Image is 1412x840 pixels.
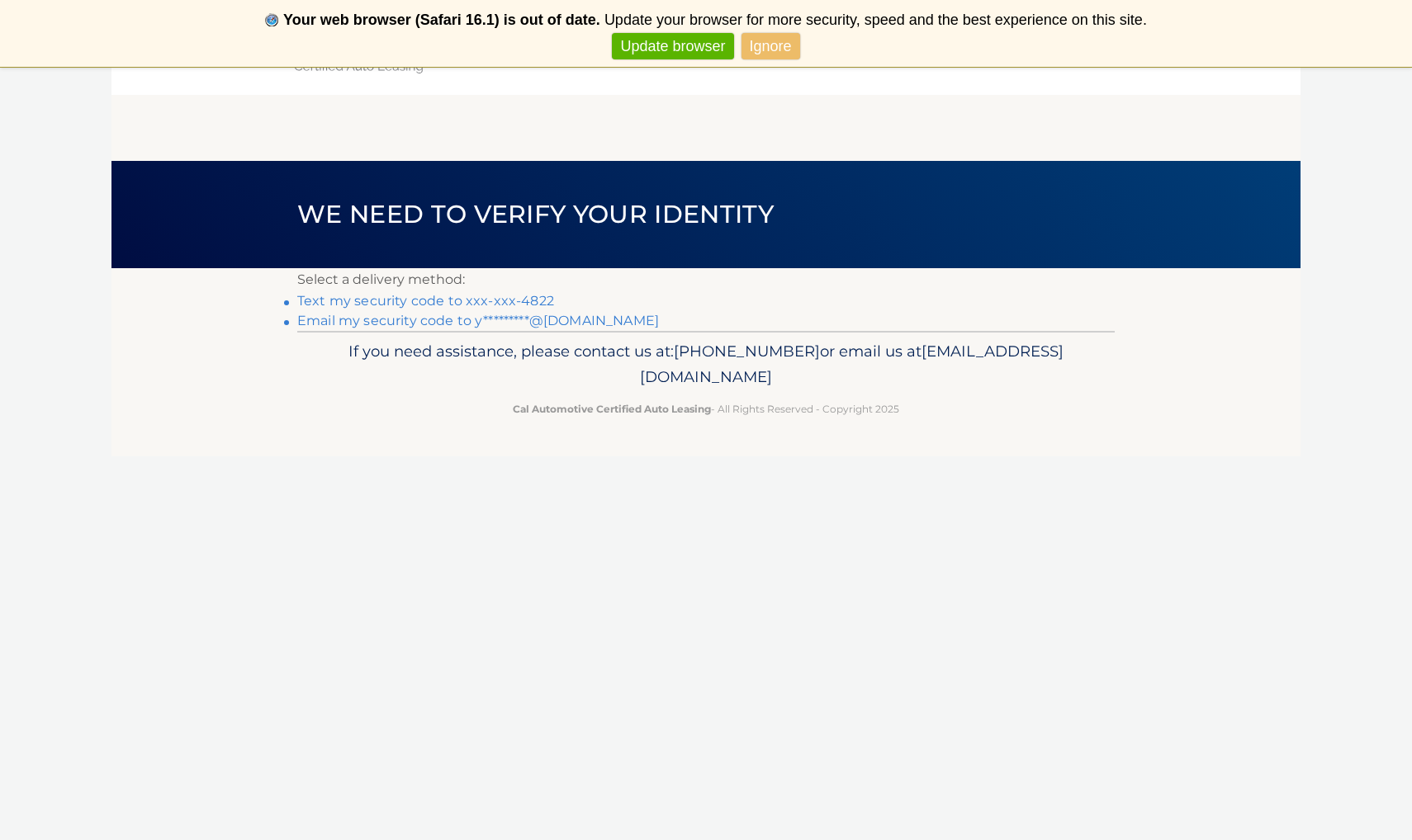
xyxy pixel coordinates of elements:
[308,338,1104,391] p: If you need assistance, please contact us at: or email us at
[513,403,711,415] strong: Cal Automotive Certified Auto Leasing
[308,400,1104,418] p: - All Rights Reserved - Copyright 2025
[297,199,774,229] span: We need to verify your identity
[297,313,659,328] a: Email my security code to y*********@[DOMAIN_NAME]
[742,33,800,60] a: Ignore
[283,12,600,28] b: Your web browser (Safari 16.1) is out of date.
[604,12,1147,28] span: Update your browser for more security, speed and the best experience on this site.
[297,268,1115,291] p: Select a delivery method:
[612,33,733,60] a: Update browser
[297,293,554,309] a: Text my security code to xxx-xxx-4822
[674,342,820,361] span: [PHONE_NUMBER]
